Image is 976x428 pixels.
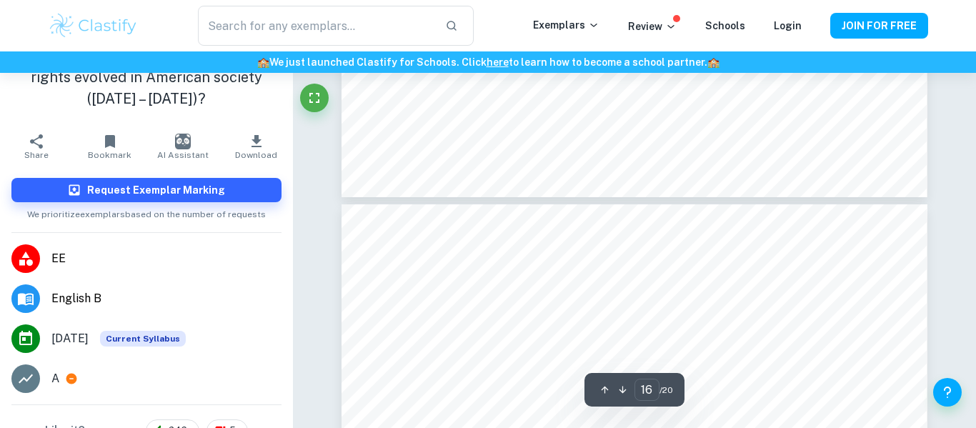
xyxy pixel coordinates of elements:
[257,56,269,68] span: 🏫
[487,56,509,68] a: here
[146,126,219,166] button: AI Assistant
[24,150,49,160] span: Share
[300,84,329,112] button: Fullscreen
[73,126,146,166] button: Bookmark
[27,202,266,221] span: We prioritize exemplars based on the number of requests
[774,20,802,31] a: Login
[11,178,282,202] button: Request Exemplar Marking
[933,378,962,407] button: Help and Feedback
[51,370,59,387] p: A
[235,150,277,160] span: Download
[198,6,434,46] input: Search for any exemplars...
[830,13,928,39] button: JOIN FOR FREE
[51,330,89,347] span: [DATE]
[175,134,191,149] img: AI Assistant
[705,20,745,31] a: Schools
[51,290,282,307] span: English B
[157,150,209,160] span: AI Assistant
[100,331,186,347] span: Current Syllabus
[659,384,673,397] span: / 20
[87,182,225,198] h6: Request Exemplar Marking
[533,17,599,33] p: Exemplars
[51,250,282,267] span: EE
[48,11,139,40] img: Clastify logo
[100,331,186,347] div: This exemplar is based on the current syllabus. Feel free to refer to it for inspiration/ideas wh...
[3,54,973,70] h6: We just launched Clastify for Schools. Click to learn how to become a school partner.
[88,150,131,160] span: Bookmark
[707,56,719,68] span: 🏫
[628,19,677,34] p: Review
[219,126,292,166] button: Download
